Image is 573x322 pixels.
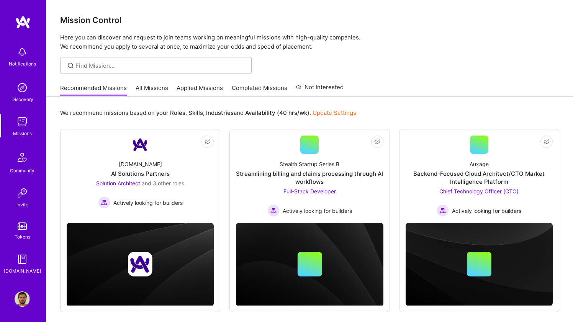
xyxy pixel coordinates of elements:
[437,204,449,217] img: Actively looking for builders
[111,170,170,178] div: AI Solutions Partners
[236,223,383,306] img: cover
[60,33,559,51] p: Here you can discover and request to join teams working on meaningful missions with high-quality ...
[60,84,127,96] a: Recommended Missions
[452,207,521,215] span: Actively looking for builders
[96,180,140,186] span: Solution Architect
[128,252,152,276] img: Company logo
[188,109,203,116] b: Skills
[98,196,110,209] img: Actively looking for builders
[283,207,352,215] span: Actively looking for builders
[15,80,30,95] img: discovery
[280,160,339,168] div: Stealth Startup Series B
[15,291,30,307] img: User Avatar
[119,160,162,168] div: [DOMAIN_NAME]
[75,62,246,70] input: Find Mission...
[170,109,185,116] b: Roles
[13,291,32,307] a: User Avatar
[15,15,31,29] img: logo
[66,61,75,70] i: icon SearchGrey
[11,95,33,103] div: Discovery
[267,204,280,217] img: Actively looking for builders
[232,84,287,96] a: Completed Missions
[544,139,550,145] i: icon EyeClosed
[374,139,380,145] i: icon EyeClosed
[406,170,553,186] div: Backend-Focused Cloud Architect/CTO Market Intelligence Platform
[15,252,30,267] img: guide book
[439,188,519,195] span: Chief Technology Officer (CTO)
[13,148,31,167] img: Community
[60,109,356,117] p: We recommend missions based on your , , and .
[67,136,214,217] a: Company Logo[DOMAIN_NAME]AI Solutions PartnersSolution Architect and 3 other rolesActively lookin...
[9,60,36,68] div: Notifications
[113,199,183,207] span: Actively looking for builders
[60,15,559,25] h3: Mission Control
[10,167,34,175] div: Community
[205,139,211,145] i: icon EyeClosed
[236,170,383,186] div: Streamlining billing and claims processing through AI workflows
[283,188,336,195] span: Full-Stack Developer
[245,109,309,116] b: Availability (40 hrs/wk)
[236,136,383,217] a: Stealth Startup Series BStreamlining billing and claims processing through AI workflowsFull-Stack...
[313,109,356,116] a: Update Settings
[406,136,553,217] a: AuxageBackend-Focused Cloud Architect/CTO Market Intelligence PlatformChief Technology Officer (C...
[15,233,30,241] div: Tokens
[296,83,344,96] a: Not Interested
[15,44,30,60] img: bell
[15,114,30,129] img: teamwork
[67,223,214,306] img: cover
[142,180,184,186] span: and 3 other roles
[406,223,553,306] img: cover
[15,185,30,201] img: Invite
[13,129,32,137] div: Missions
[131,136,149,154] img: Company Logo
[470,160,489,168] div: Auxage
[136,84,168,96] a: All Missions
[4,267,41,275] div: [DOMAIN_NAME]
[177,84,223,96] a: Applied Missions
[18,222,27,230] img: tokens
[206,109,234,116] b: Industries
[16,201,28,209] div: Invite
